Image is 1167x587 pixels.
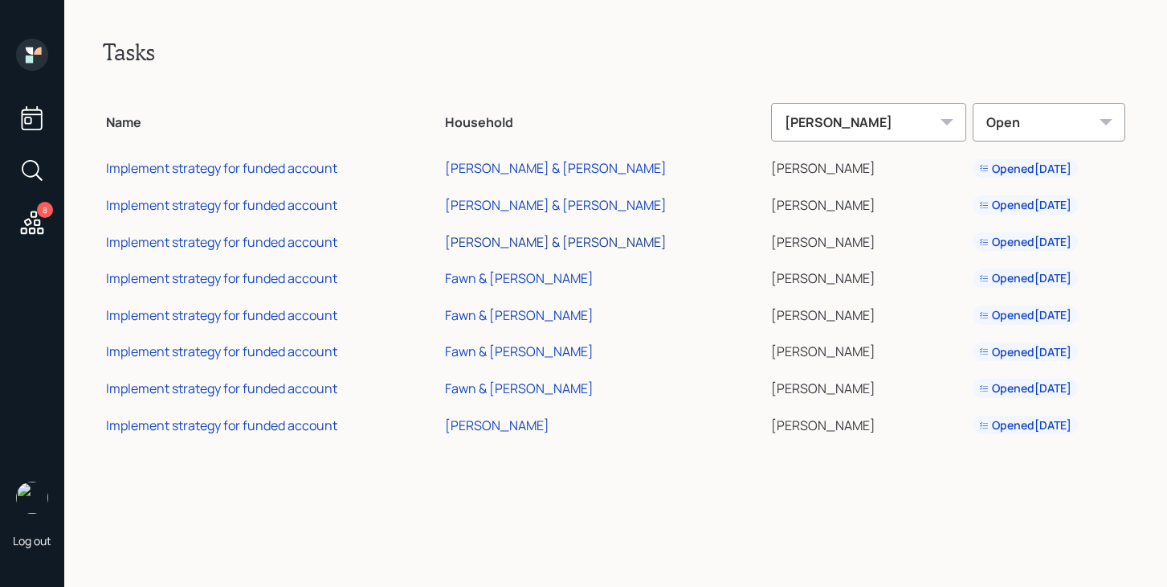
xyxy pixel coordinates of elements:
[768,148,969,185] td: [PERSON_NAME]
[979,307,1071,323] div: Opened [DATE]
[106,380,337,397] div: Implement strategy for funded account
[768,294,969,331] td: [PERSON_NAME]
[768,331,969,368] td: [PERSON_NAME]
[973,103,1125,142] div: Open
[445,306,594,324] div: Fawn & [PERSON_NAME]
[445,159,667,177] div: [PERSON_NAME] & [PERSON_NAME]
[979,161,1071,177] div: Opened [DATE]
[768,367,969,404] td: [PERSON_NAME]
[768,221,969,258] td: [PERSON_NAME]
[768,184,969,221] td: [PERSON_NAME]
[979,344,1071,360] div: Opened [DATE]
[979,234,1071,250] div: Opened [DATE]
[106,417,337,434] div: Implement strategy for funded account
[13,533,51,548] div: Log out
[768,257,969,294] td: [PERSON_NAME]
[979,417,1071,433] div: Opened [DATE]
[106,306,337,324] div: Implement strategy for funded account
[445,233,667,251] div: [PERSON_NAME] & [PERSON_NAME]
[445,417,549,434] div: [PERSON_NAME]
[771,103,966,142] div: [PERSON_NAME]
[445,380,594,397] div: Fawn & [PERSON_NAME]
[979,380,1071,396] div: Opened [DATE]
[106,159,337,177] div: Implement strategy for funded account
[106,196,337,214] div: Implement strategy for funded account
[979,197,1071,213] div: Opened [DATE]
[445,343,594,360] div: Fawn & [PERSON_NAME]
[445,269,594,287] div: Fawn & [PERSON_NAME]
[103,39,1128,66] h2: Tasks
[979,270,1071,286] div: Opened [DATE]
[442,92,767,148] th: Household
[103,92,442,148] th: Name
[106,233,337,251] div: Implement strategy for funded account
[445,196,667,214] div: [PERSON_NAME] & [PERSON_NAME]
[768,404,969,441] td: [PERSON_NAME]
[106,343,337,360] div: Implement strategy for funded account
[37,202,53,218] div: 8
[16,482,48,514] img: michael-russo-headshot.png
[106,269,337,287] div: Implement strategy for funded account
